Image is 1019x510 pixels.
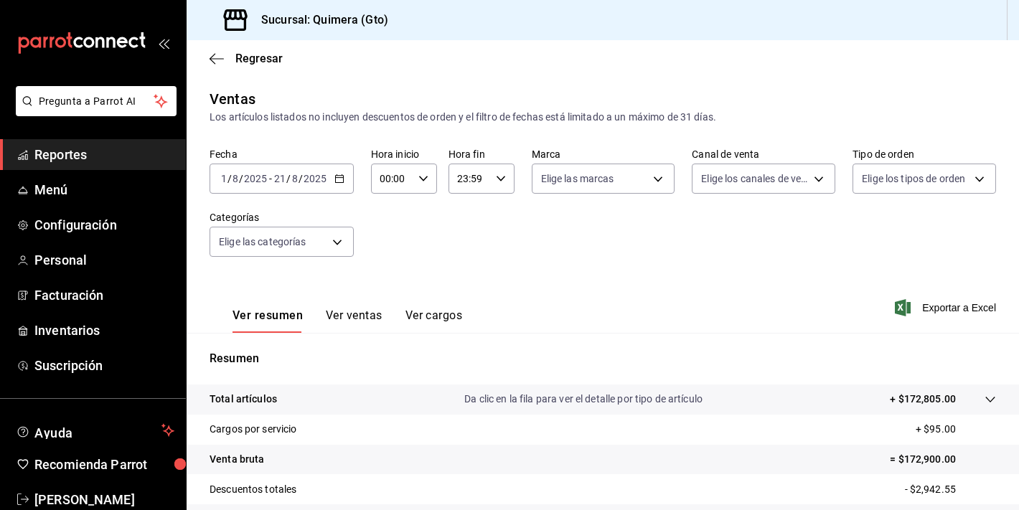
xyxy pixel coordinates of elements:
button: Ver ventas [326,308,382,333]
p: Venta bruta [210,452,264,467]
p: - $2,942.55 [905,482,996,497]
span: Ayuda [34,422,156,439]
span: Facturación [34,285,174,305]
span: Suscripción [34,356,174,375]
span: / [286,173,291,184]
input: -- [291,173,299,184]
input: -- [273,173,286,184]
p: Total artículos [210,392,277,407]
span: Inventarios [34,321,174,340]
span: Personal [34,250,174,270]
button: Exportar a Excel [898,299,996,316]
span: / [299,173,303,184]
span: Elige los tipos de orden [862,171,965,186]
span: - [269,173,272,184]
div: Los artículos listados no incluyen descuentos de orden y el filtro de fechas está limitado a un m... [210,110,996,125]
label: Fecha [210,149,354,159]
button: Ver resumen [233,308,303,333]
input: ---- [303,173,327,184]
p: Cargos por servicio [210,422,297,437]
span: / [227,173,232,184]
a: Pregunta a Parrot AI [10,104,177,119]
span: Elige los canales de venta [701,171,809,186]
input: -- [220,173,227,184]
p: Da clic en la fila para ver el detalle por tipo de artículo [464,392,703,407]
span: Elige las marcas [541,171,614,186]
input: -- [232,173,239,184]
button: Regresar [210,52,283,65]
span: Reportes [34,145,174,164]
label: Canal de venta [692,149,835,159]
span: Configuración [34,215,174,235]
span: Elige las categorías [219,235,306,249]
label: Hora fin [449,149,515,159]
p: = $172,900.00 [890,452,996,467]
input: ---- [243,173,268,184]
button: Pregunta a Parrot AI [16,86,177,116]
span: Pregunta a Parrot AI [39,94,154,109]
p: + $172,805.00 [890,392,956,407]
span: Recomienda Parrot [34,455,174,474]
label: Hora inicio [371,149,437,159]
span: / [239,173,243,184]
h3: Sucursal: Quimera (Gto) [250,11,388,29]
span: Regresar [235,52,283,65]
div: navigation tabs [233,308,462,333]
label: Marca [532,149,675,159]
label: Tipo de orden [853,149,996,159]
p: + $95.00 [916,422,996,437]
div: Ventas [210,88,255,110]
p: Resumen [210,350,996,367]
p: Descuentos totales [210,482,296,497]
button: Ver cargos [405,308,463,333]
label: Categorías [210,212,354,222]
span: [PERSON_NAME] [34,490,174,509]
button: open_drawer_menu [158,37,169,49]
span: Menú [34,180,174,199]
